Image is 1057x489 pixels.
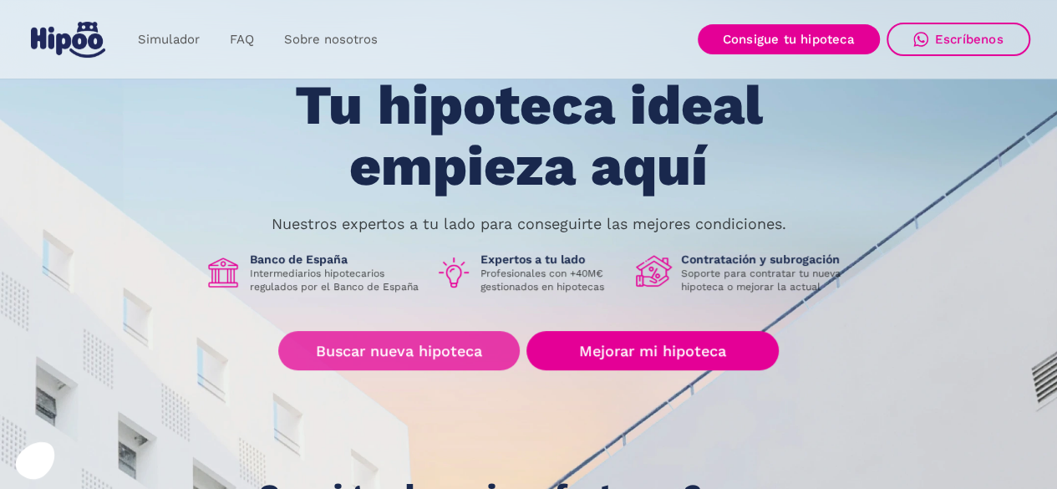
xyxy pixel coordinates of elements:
[698,24,880,54] a: Consigue tu hipoteca
[887,23,1030,56] a: Escríbenos
[250,267,422,293] p: Intermediarios hipotecarios regulados por el Banco de España
[215,23,269,56] a: FAQ
[681,267,853,293] p: Soporte para contratar tu nueva hipoteca o mejorar la actual
[526,331,778,370] a: Mejorar mi hipoteca
[250,252,422,267] h1: Banco de España
[480,267,623,293] p: Profesionales con +40M€ gestionados en hipotecas
[269,23,393,56] a: Sobre nosotros
[28,15,109,64] a: home
[211,75,845,196] h1: Tu hipoteca ideal empieza aquí
[681,252,853,267] h1: Contratación y subrogación
[935,32,1004,47] div: Escríbenos
[272,217,786,231] p: Nuestros expertos a tu lado para conseguirte las mejores condiciones.
[123,23,215,56] a: Simulador
[278,331,520,370] a: Buscar nueva hipoteca
[480,252,623,267] h1: Expertos a tu lado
